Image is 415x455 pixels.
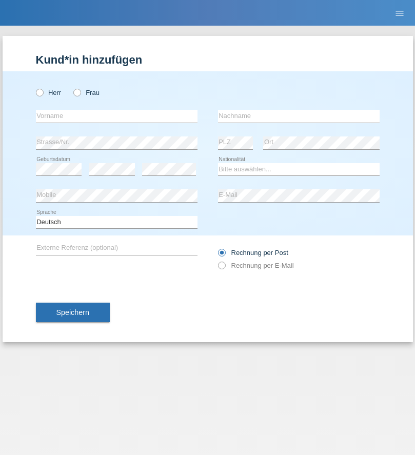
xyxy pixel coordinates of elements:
[36,89,43,95] input: Herr
[218,249,288,256] label: Rechnung per Post
[56,308,89,316] span: Speichern
[36,303,110,322] button: Speichern
[36,53,380,66] h1: Kund*in hinzufügen
[218,262,225,274] input: Rechnung per E-Mail
[394,8,405,18] i: menu
[36,89,62,96] label: Herr
[389,10,410,16] a: menu
[218,262,294,269] label: Rechnung per E-Mail
[73,89,80,95] input: Frau
[73,89,100,96] label: Frau
[218,249,225,262] input: Rechnung per Post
